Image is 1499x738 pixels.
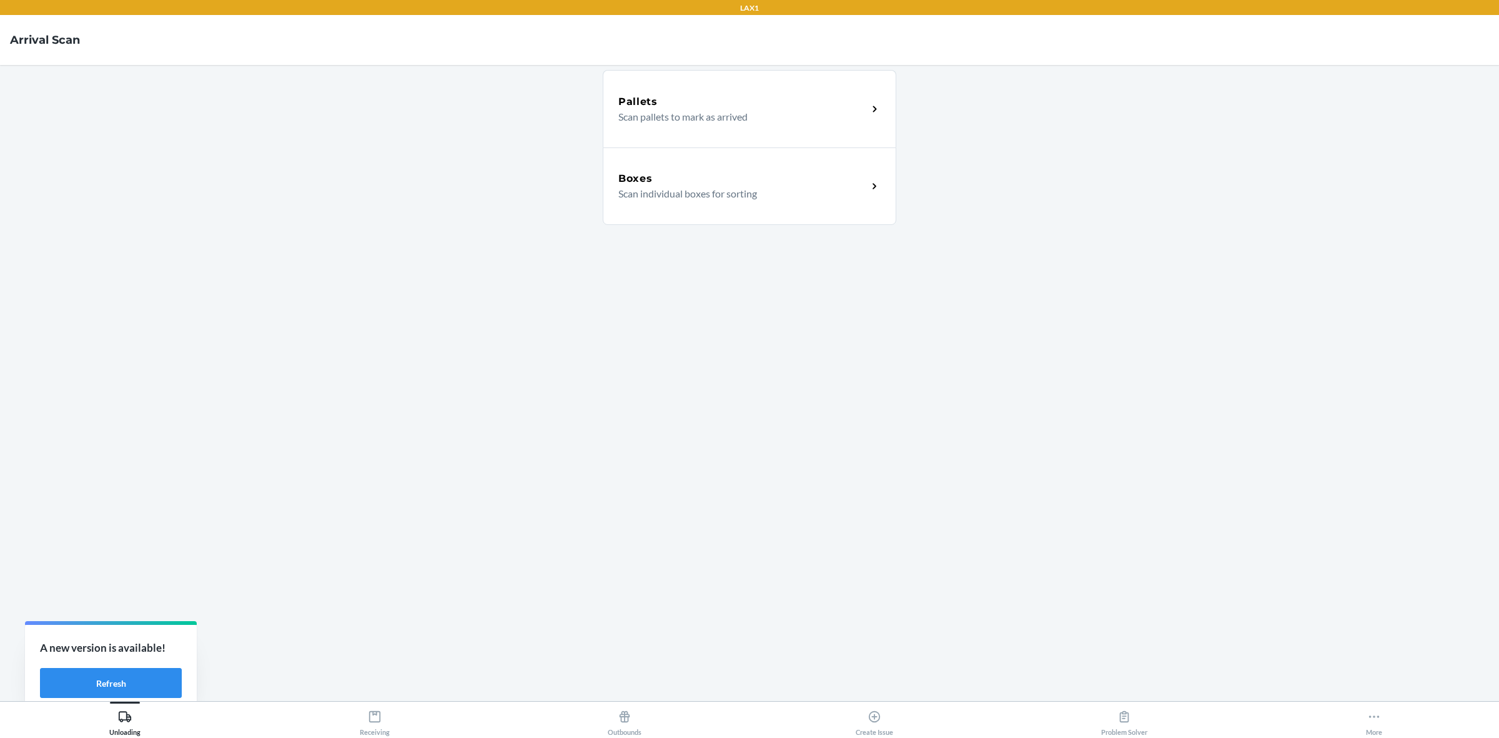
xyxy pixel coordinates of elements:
p: A new version is available! [40,640,182,656]
div: Receiving [360,705,390,736]
div: Unloading [109,705,141,736]
h5: Boxes [618,171,653,186]
button: Refresh [40,668,182,698]
button: Problem Solver [999,702,1249,736]
button: More [1249,702,1499,736]
div: Outbounds [608,705,641,736]
p: LAX1 [740,2,759,14]
div: More [1366,705,1382,736]
h5: Pallets [618,94,658,109]
h4: Arrival Scan [10,32,80,48]
a: BoxesScan individual boxes for sorting [603,147,896,225]
div: Create Issue [856,705,893,736]
p: Scan individual boxes for sorting [618,186,858,201]
button: Create Issue [749,702,999,736]
p: Scan pallets to mark as arrived [618,109,858,124]
a: PalletsScan pallets to mark as arrived [603,70,896,147]
div: Problem Solver [1101,705,1147,736]
button: Outbounds [500,702,749,736]
button: Receiving [250,702,500,736]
